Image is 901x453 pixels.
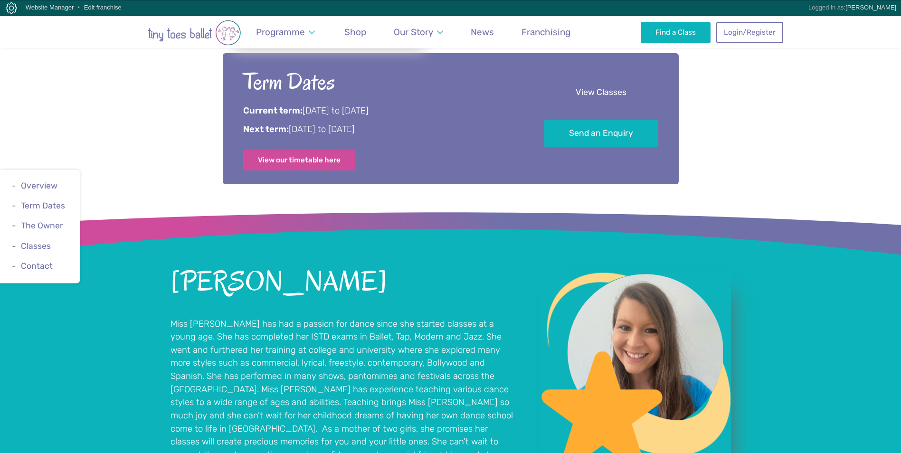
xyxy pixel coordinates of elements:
h2: Term Dates [243,67,518,97]
strong: Next term: [243,124,289,134]
a: Find a Class [641,22,711,43]
a: Shop [340,21,371,43]
span: Shop [344,27,366,38]
a: Send an Enquiry [544,120,658,148]
img: tiny toes ballet [118,20,270,46]
span: Our Story [394,27,433,38]
a: Programme [252,21,320,43]
span: Franchising [522,27,570,38]
a: News [466,21,499,43]
p: [DATE] to [DATE] [243,105,518,117]
h2: [PERSON_NAME] [171,268,517,296]
a: [PERSON_NAME] [845,4,896,11]
a: View Classes [544,79,658,107]
a: Login/Register [716,22,783,43]
a: Franchising [517,21,575,43]
img: Copper Bay Digital CMS [6,2,17,14]
a: The Owner [21,221,63,231]
a: Edit franchise [84,4,122,11]
a: Term Dates [21,201,65,211]
a: Overview [21,181,57,190]
a: Website Manager [26,4,74,11]
a: View our timetable here [243,150,355,170]
strong: Current term: [243,105,303,116]
span: Programme [256,27,305,38]
p: [DATE] to [DATE] [243,123,518,136]
span: News [471,27,494,38]
a: Classes [21,241,51,251]
a: Go to home page [118,15,270,48]
a: Our Story [389,21,447,43]
a: Contact [21,261,53,271]
div: Logged in as: [808,0,896,15]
